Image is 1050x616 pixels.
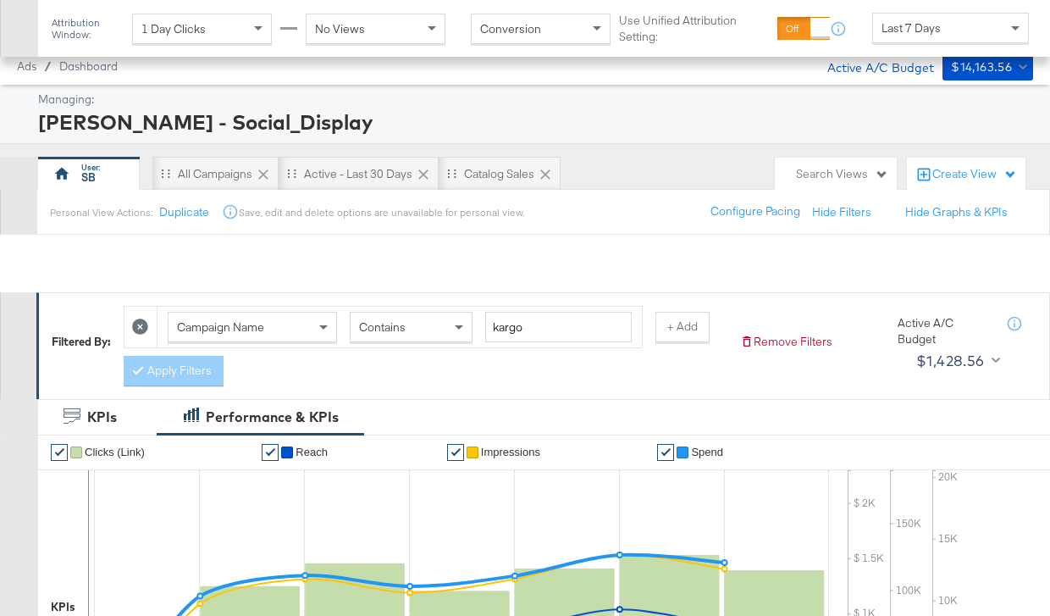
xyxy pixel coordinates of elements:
[909,347,1003,374] button: $1,428.56
[655,312,710,342] button: + Add
[881,20,941,36] span: Last 7 Days
[161,169,170,178] div: Drag to reorder tab
[447,169,456,178] div: Drag to reorder tab
[951,57,1012,78] div: $14,163.56
[810,53,934,79] div: Active A/C Budget
[178,166,252,182] div: All Campaigns
[699,197,812,227] button: Configure Pacing
[51,599,75,615] div: KPIs
[480,21,541,36] span: Conversion
[177,319,264,335] span: Campaign Name
[932,166,1017,183] div: Create View
[812,204,871,220] button: Hide Filters
[85,446,145,458] span: Clicks (Link)
[262,444,279,461] a: ✔
[691,446,723,458] span: Spend
[38,92,1029,108] div: Managing:
[51,17,124,41] div: Attribution Window:
[447,444,464,461] a: ✔
[315,21,365,36] span: No Views
[740,334,832,350] button: Remove Filters
[287,169,296,178] div: Drag to reorder tab
[359,319,406,335] span: Contains
[36,59,59,73] span: /
[17,59,36,73] span: Ads
[51,444,68,461] a: ✔
[464,166,534,182] div: Catalog Sales
[50,206,152,219] div: Personal View Actions:
[206,408,339,427] div: Performance & KPIs
[239,206,524,219] div: Save, edit and delete options are unavailable for personal view.
[898,315,991,347] div: Active A/C Budget
[916,348,985,374] div: $1,428.56
[481,446,540,458] span: Impressions
[81,169,96,186] div: SB
[38,108,1029,136] div: [PERSON_NAME] - Social_Display
[905,204,1008,220] button: Hide Graphs & KPIs
[619,13,771,44] label: Use Unified Attribution Setting:
[296,446,328,458] span: Reach
[87,408,117,427] div: KPIs
[52,334,111,350] div: Filtered By:
[942,53,1033,80] button: $14,163.56
[59,59,118,73] a: Dashboard
[304,166,412,182] div: Active - Last 30 Days
[796,166,888,182] div: Search Views
[141,21,206,36] span: 1 Day Clicks
[159,204,209,220] button: Duplicate
[485,312,632,343] input: Enter a search term
[657,444,674,461] a: ✔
